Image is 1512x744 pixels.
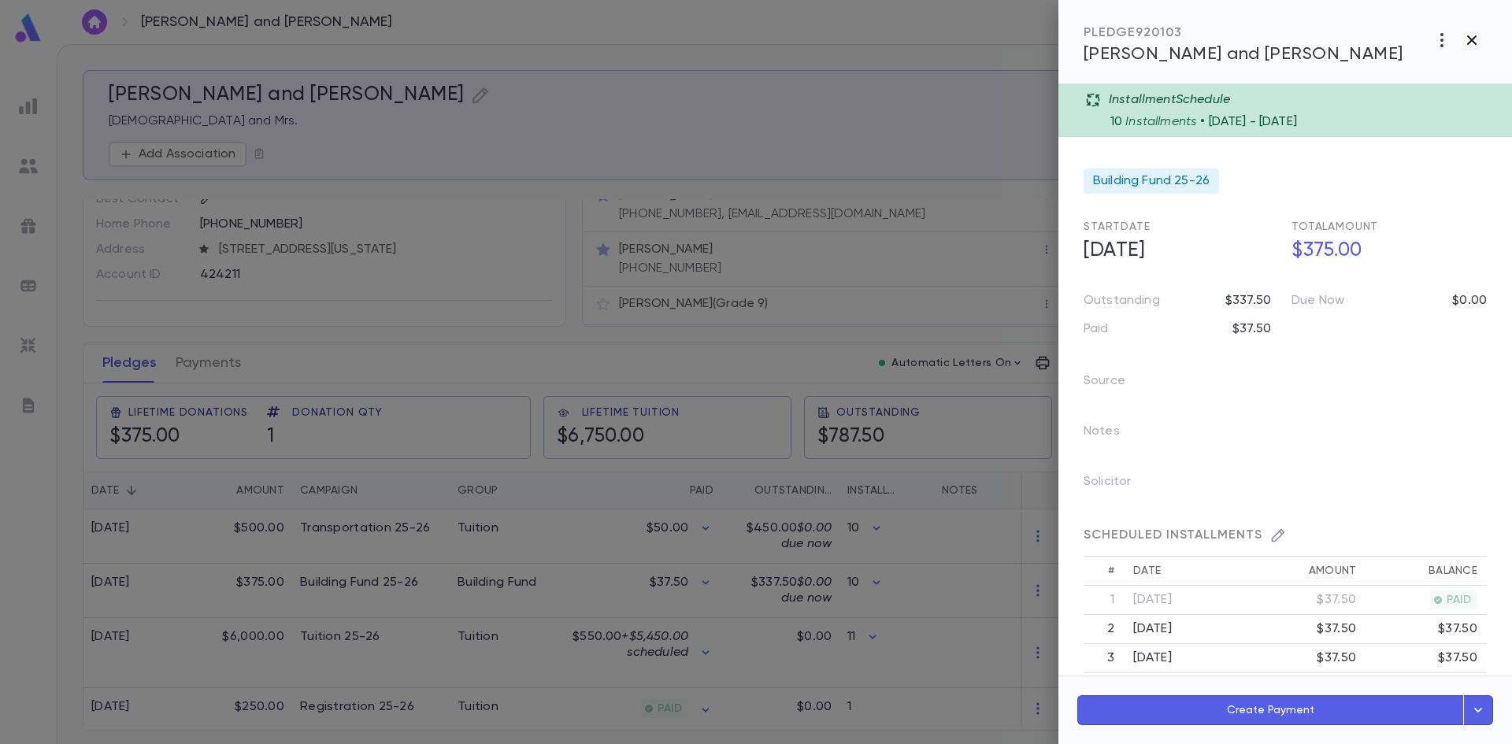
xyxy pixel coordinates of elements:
button: Create Payment [1077,695,1464,725]
p: • [DATE] - [DATE] [1200,114,1297,130]
td: $37.50 [1245,644,1366,673]
span: [PERSON_NAME] and [PERSON_NAME] [1084,46,1403,63]
td: $37.50 [1245,586,1366,615]
td: $37.50 [1245,673,1366,702]
div: PLEDGE 920103 [1084,25,1403,41]
p: $37.50 [1232,321,1271,337]
th: Date [1124,557,1245,586]
p: 10 [1110,114,1122,130]
p: $337.50 [1225,293,1271,309]
th: 1 [1084,586,1124,615]
p: Due Now [1291,293,1344,309]
div: Building Fund 25-26 [1084,168,1219,194]
p: Solicitor [1084,469,1156,501]
td: [DATE] [1124,586,1245,615]
th: # [1084,557,1124,586]
th: Balance [1366,557,1487,586]
td: $37.50 [1366,644,1487,673]
th: Amount [1245,557,1366,586]
td: [DATE] [1124,615,1245,644]
p: $0.00 [1452,293,1487,309]
p: Paid [1084,321,1109,337]
div: Installments [1110,108,1503,130]
span: PAID [1440,594,1477,606]
th: 4 [1084,673,1124,702]
td: $37.50 [1366,615,1487,644]
p: Notes [1084,419,1145,450]
div: SCHEDULED INSTALLMENTS [1084,527,1487,543]
span: Start Date [1084,221,1151,232]
td: $37.50 [1366,673,1487,702]
p: Installment Schedule [1109,92,1230,108]
p: Outstanding [1084,293,1160,309]
span: Building Fund 25-26 [1093,173,1210,189]
p: Source [1084,368,1151,400]
h5: [DATE] [1074,235,1279,268]
h5: $375.00 [1282,235,1487,268]
span: Total Amount [1291,221,1378,232]
td: [DATE] [1124,673,1245,702]
td: [DATE] [1124,644,1245,673]
th: 3 [1084,644,1124,673]
th: 2 [1084,615,1124,644]
td: $37.50 [1245,615,1366,644]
